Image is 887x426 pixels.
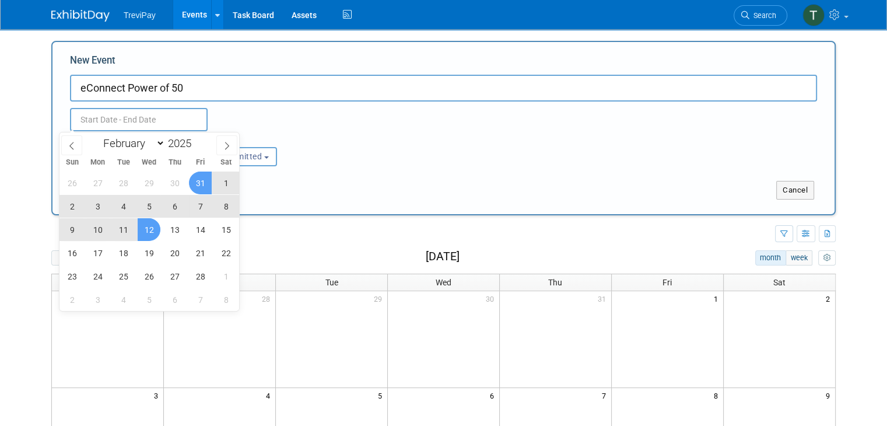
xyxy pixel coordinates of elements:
[426,250,460,263] h2: [DATE]
[163,195,186,218] span: February 6, 2025
[112,242,135,264] span: February 18, 2025
[776,181,814,200] button: Cancel
[802,4,825,26] img: Tara DePaepe
[86,172,109,194] span: January 27, 2025
[61,288,83,311] span: March 2, 2025
[112,195,135,218] span: February 4, 2025
[825,388,835,403] span: 9
[198,131,308,146] div: Participation:
[86,195,109,218] span: February 3, 2025
[189,265,212,288] span: February 28, 2025
[548,278,562,287] span: Thu
[373,291,387,306] span: 29
[98,136,165,151] select: Month
[215,242,237,264] span: February 22, 2025
[165,137,200,150] input: Year
[662,278,672,287] span: Fri
[377,388,387,403] span: 5
[818,250,836,266] button: myCustomButton
[215,288,237,311] span: March 8, 2025
[823,254,830,262] i: Personalize Calendar
[489,388,499,403] span: 6
[825,291,835,306] span: 2
[215,218,237,241] span: February 15, 2025
[189,218,212,241] span: February 14, 2025
[70,131,180,146] div: Attendance / Format:
[755,250,786,266] button: month
[188,159,213,166] span: Fri
[138,288,160,311] span: March 5, 2025
[70,75,817,102] input: Name of Trade Show / Conference
[112,265,135,288] span: February 25, 2025
[485,291,499,306] span: 30
[86,288,109,311] span: March 3, 2025
[61,265,83,288] span: February 23, 2025
[124,11,156,20] span: TreviPay
[138,172,160,194] span: January 29, 2025
[153,388,163,403] span: 3
[189,195,212,218] span: February 7, 2025
[734,5,787,26] a: Search
[61,195,83,218] span: February 2, 2025
[163,265,186,288] span: February 27, 2025
[773,278,786,287] span: Sat
[85,159,111,166] span: Mon
[86,242,109,264] span: February 17, 2025
[70,108,208,131] input: Start Date - End Date
[61,172,83,194] span: January 26, 2025
[51,250,73,266] button: prev
[138,265,160,288] span: February 26, 2025
[112,288,135,311] span: March 4, 2025
[138,195,160,218] span: February 5, 2025
[70,54,115,72] label: New Event
[213,159,239,166] span: Sat
[749,11,776,20] span: Search
[51,10,110,22] img: ExhibitDay
[86,265,109,288] span: February 24, 2025
[61,218,83,241] span: February 9, 2025
[189,288,212,311] span: March 7, 2025
[136,159,162,166] span: Wed
[189,172,212,194] span: January 31, 2025
[163,242,186,264] span: February 20, 2025
[436,278,451,287] span: Wed
[265,388,275,403] span: 4
[163,288,186,311] span: March 6, 2025
[215,265,237,288] span: March 1, 2025
[163,218,186,241] span: February 13, 2025
[61,242,83,264] span: February 16, 2025
[261,291,275,306] span: 28
[713,291,723,306] span: 1
[138,242,160,264] span: February 19, 2025
[215,172,237,194] span: February 1, 2025
[325,278,338,287] span: Tue
[59,159,85,166] span: Sun
[163,172,186,194] span: January 30, 2025
[162,159,188,166] span: Thu
[713,388,723,403] span: 8
[601,388,611,403] span: 7
[786,250,812,266] button: week
[112,172,135,194] span: January 28, 2025
[86,218,109,241] span: February 10, 2025
[111,159,136,166] span: Tue
[189,242,212,264] span: February 21, 2025
[138,218,160,241] span: February 12, 2025
[597,291,611,306] span: 31
[112,218,135,241] span: February 11, 2025
[215,195,237,218] span: February 8, 2025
